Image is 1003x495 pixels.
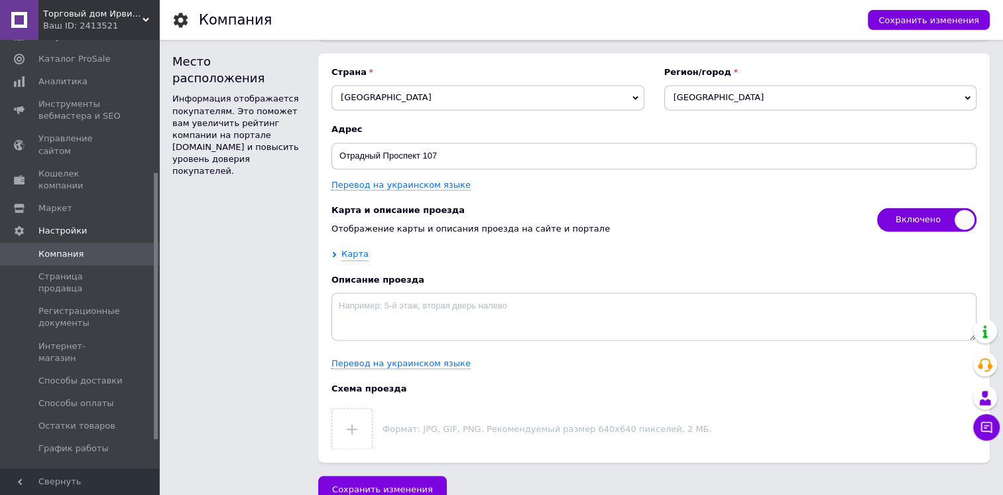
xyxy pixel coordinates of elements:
span: Остатки товаров [38,420,115,432]
span: График работы [38,443,109,455]
span: Торговый дом Ирвин Украина [43,8,143,20]
input: Полный адрес компании [331,143,976,169]
div: Информация отображается покупателям. Это поможет вам увеличить рейтинг компании на портале [DOMAI... [172,93,305,177]
b: Схема проезда [331,383,976,395]
span: Интернет-магазин [38,340,123,364]
a: Перевод на украинском языке [331,358,471,369]
b: Страна [331,66,644,78]
p: Формат: JPG, GIF, PNG. Рекомендуемый размер 640х640 пикселей, 2 МБ. [383,424,976,434]
div: Ваш ID: 2413521 [43,20,159,32]
span: Аналитика [38,76,88,88]
span: [GEOGRAPHIC_DATA] [331,85,644,110]
h3: «Торговый дом Ирвин [GEOGRAPHIC_DATA]»: ваш надежный поставщик [75,33,569,81]
span: Каталог ProSale [38,53,110,65]
span: [GEOGRAPHIC_DATA] [664,85,977,110]
span: Карта [341,248,369,261]
span: Кошелек компании [38,168,123,192]
p: ООО «Торговый дом Ирвин Украина» является одним из лидеров в сфере производства технических и пищ... [75,121,569,190]
span: Сохранить изменения [332,484,433,494]
b: Адрес [331,123,976,135]
span: Настройки [38,225,87,237]
span: Способы оплаты [38,397,114,409]
b: Карта и описание проезда [331,204,864,216]
div: Место расположения [172,53,305,86]
span: Сохранить изменения [878,15,979,25]
span: Маркет [38,202,72,214]
span: Возврат и гарантия [38,466,123,490]
p: Отображение карты и описания проезда на сайте и портале [331,223,864,235]
span: Включено [877,208,976,232]
span: Способы доставки [38,375,123,387]
p: Все востребованные виды технических газов в любом объеме в наличие и под заказ [75,94,569,108]
b: Описание проезда [331,274,976,286]
span: Инструменты вебмастера и SEO [38,98,123,122]
h1: Компания [199,12,272,28]
span: Управление сайтом [38,133,123,157]
span: Регистрационные документы [38,305,123,329]
button: Чат с покупателем [973,414,1000,441]
span: Компания [38,248,84,260]
a: Перевод на украинском языке [331,180,471,190]
button: Сохранить изменения [868,10,990,30]
b: Регион/город [664,66,977,78]
span: Страница продавца [38,271,123,295]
